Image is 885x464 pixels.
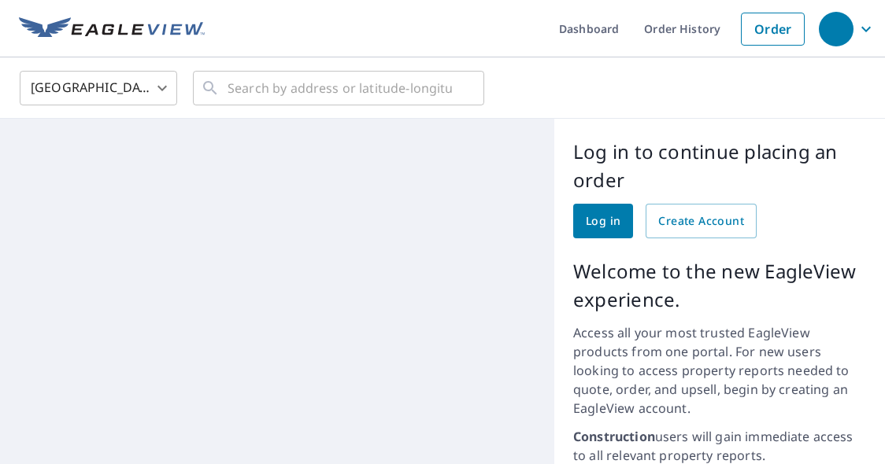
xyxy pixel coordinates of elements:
a: Create Account [646,204,757,238]
div: [GEOGRAPHIC_DATA] [20,66,177,110]
span: Create Account [658,212,744,231]
a: Order [741,13,805,46]
p: Log in to continue placing an order [573,138,866,194]
a: Log in [573,204,633,238]
input: Search by address or latitude-longitude [228,66,452,110]
strong: Construction [573,428,655,445]
img: EV Logo [19,17,205,41]
span: Log in [586,212,620,231]
p: Welcome to the new EagleView experience. [573,257,866,314]
p: Access all your most trusted EagleView products from one portal. For new users looking to access ... [573,323,866,418]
